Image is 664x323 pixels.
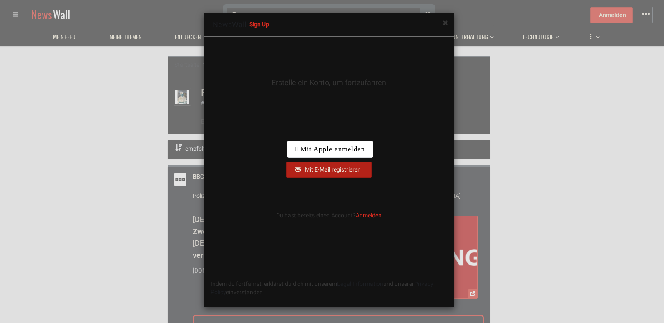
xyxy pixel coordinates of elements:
[282,119,377,138] iframe: Schaltfläche „Über Google anmelden“
[292,165,366,174] div: Mit E-Mail registrieren
[356,212,382,219] span: Anmelden
[211,280,448,296] div: Indem du fortfährst, erklärst du dich mit unserem und unserer einverstanden
[249,21,269,32] span: Sign Up
[337,280,383,287] a: Legal Information
[443,18,448,28] span: ×
[211,14,248,35] a: NewsWall
[286,162,372,178] button: Next
[272,78,386,87] h4: Erstelle ein Konto, um fortzufahren
[287,141,373,158] div: Mit Apple anmelden
[437,12,454,33] button: Close
[276,211,382,220] div: Du hast bereits einen Account?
